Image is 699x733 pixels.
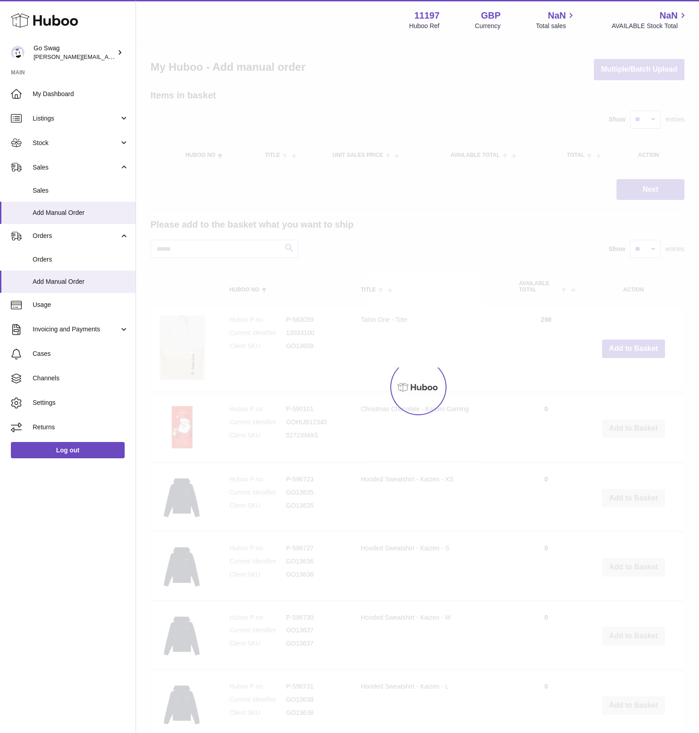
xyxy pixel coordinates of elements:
img: leigh@goswag.com [11,46,24,59]
span: Orders [33,232,119,240]
span: Add Manual Order [33,277,129,286]
a: Log out [11,442,125,458]
strong: GBP [481,10,500,22]
span: Cases [33,350,129,358]
span: Add Manual Order [33,209,129,217]
span: Invoicing and Payments [33,325,119,334]
div: Go Swag [34,44,115,61]
a: NaN AVAILABLE Stock Total [612,10,688,30]
strong: 11197 [414,10,440,22]
span: Listings [33,114,119,123]
span: AVAILABLE Stock Total [612,22,688,30]
span: NaN [548,10,566,22]
span: Stock [33,139,119,147]
span: [PERSON_NAME][EMAIL_ADDRESS][DOMAIN_NAME] [34,53,182,60]
span: Settings [33,398,129,407]
span: Total sales [536,22,576,30]
span: Sales [33,163,119,172]
span: NaN [660,10,678,22]
span: Channels [33,374,129,383]
span: Usage [33,301,129,309]
span: Sales [33,186,129,195]
div: Currency [475,22,501,30]
span: Orders [33,255,129,264]
a: NaN Total sales [536,10,576,30]
span: Returns [33,423,129,432]
div: Huboo Ref [409,22,440,30]
span: My Dashboard [33,90,129,98]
